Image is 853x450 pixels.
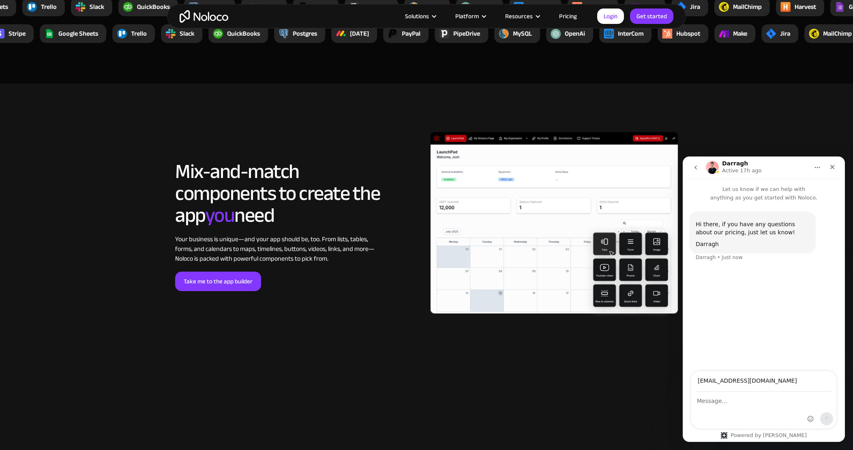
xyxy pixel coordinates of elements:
[350,29,369,39] div: [DATE]
[505,11,533,21] div: Resources
[175,234,380,264] div: Your business is unique—and your app should be, too. From lists, tables, forms, and calendars to ...
[455,11,479,21] div: Platform
[175,272,261,291] a: Take me to the app builder
[175,161,380,226] h2: Mix-and-match components to create the app need
[180,29,194,39] div: Slack
[780,29,790,39] div: Jira
[180,10,228,23] a: home
[205,196,235,234] span: you
[549,11,587,21] a: Pricing
[402,29,420,39] div: PayPal
[683,156,845,442] iframe: Intercom live chat
[9,29,26,39] div: Stripe
[445,11,495,21] div: Platform
[823,29,852,39] div: MailChimp
[597,9,624,24] a: Login
[227,29,260,39] div: QuickBooks
[495,11,549,21] div: Resources
[405,11,429,21] div: Solutions
[293,29,317,39] div: Postgres
[58,29,98,39] div: Google Sheets
[733,29,747,39] div: Make
[453,29,480,39] div: PipeDrive
[565,29,585,39] div: OpenAi
[513,29,532,39] div: MySQL
[131,29,147,39] div: Trello
[676,29,700,39] div: Hubspot
[618,29,643,39] div: InterCom
[395,11,445,21] div: Solutions
[630,9,673,24] a: Get started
